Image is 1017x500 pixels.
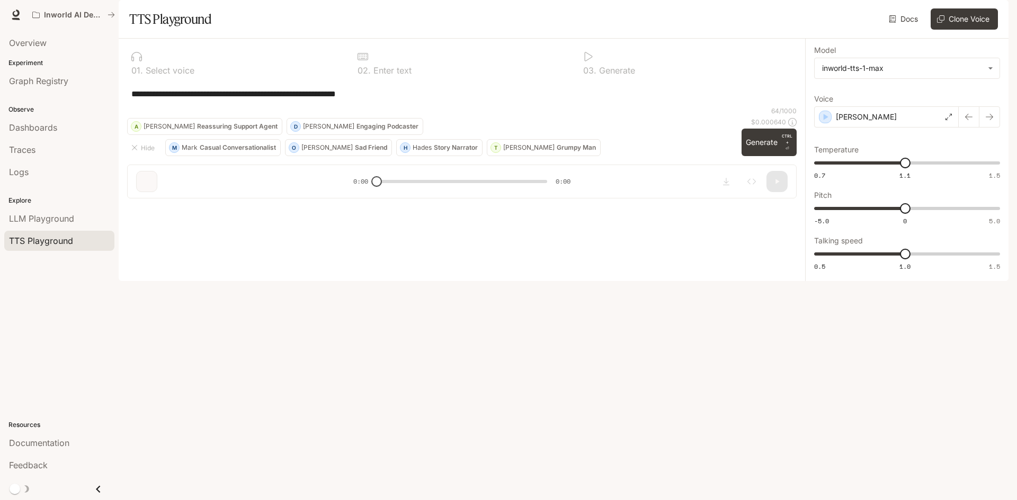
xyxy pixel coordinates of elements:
[301,144,353,151] p: [PERSON_NAME]
[144,123,195,130] p: [PERSON_NAME]
[815,58,1000,78] div: inworld-tts-1-max
[814,237,863,244] p: Talking speed
[285,139,392,156] button: O[PERSON_NAME]Sad Friend
[165,139,281,156] button: MMarkCasual Conversationalist
[28,4,120,25] button: All workspaces
[291,118,300,135] div: D
[989,171,1000,180] span: 1.5
[782,133,792,146] p: CTRL +
[814,95,833,103] p: Voice
[356,123,418,130] p: Engaging Podcaster
[127,139,161,156] button: Hide
[371,66,412,75] p: Enter text
[396,139,483,156] button: HHadesStory Narrator
[355,144,387,151] p: Sad Friend
[899,171,911,180] span: 1.1
[814,171,825,180] span: 0.7
[303,123,354,130] p: [PERSON_NAME]
[129,8,211,30] h1: TTS Playground
[143,66,194,75] p: Select voice
[596,66,635,75] p: Generate
[887,8,922,30] a: Docs
[182,144,198,151] p: Mark
[814,192,832,199] p: Pitch
[131,66,143,75] p: 0 1 .
[169,139,179,156] div: M
[742,129,797,156] button: GenerateCTRL +⏎
[127,118,282,135] button: A[PERSON_NAME]Reassuring Support Agent
[503,144,555,151] p: [PERSON_NAME]
[44,11,103,20] p: Inworld AI Demos
[487,139,601,156] button: T[PERSON_NAME]Grumpy Man
[899,262,911,271] span: 1.0
[197,123,278,130] p: Reassuring Support Agent
[358,66,371,75] p: 0 2 .
[814,262,825,271] span: 0.5
[583,66,596,75] p: 0 3 .
[287,118,423,135] button: D[PERSON_NAME]Engaging Podcaster
[814,216,829,225] span: -5.0
[814,146,859,153] p: Temperature
[434,144,478,151] p: Story Narrator
[989,216,1000,225] span: 5.0
[822,63,983,74] div: inworld-tts-1-max
[131,118,141,135] div: A
[557,144,596,151] p: Grumpy Man
[491,139,501,156] div: T
[771,106,797,115] p: 64 / 1000
[931,8,998,30] button: Clone Voice
[400,139,410,156] div: H
[836,112,897,122] p: [PERSON_NAME]
[814,47,836,54] p: Model
[989,262,1000,271] span: 1.5
[200,144,276,151] p: Casual Conversationalist
[289,139,299,156] div: O
[751,117,786,126] p: $ 0.000640
[903,216,907,225] span: 0
[413,144,432,151] p: Hades
[782,133,792,152] p: ⏎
